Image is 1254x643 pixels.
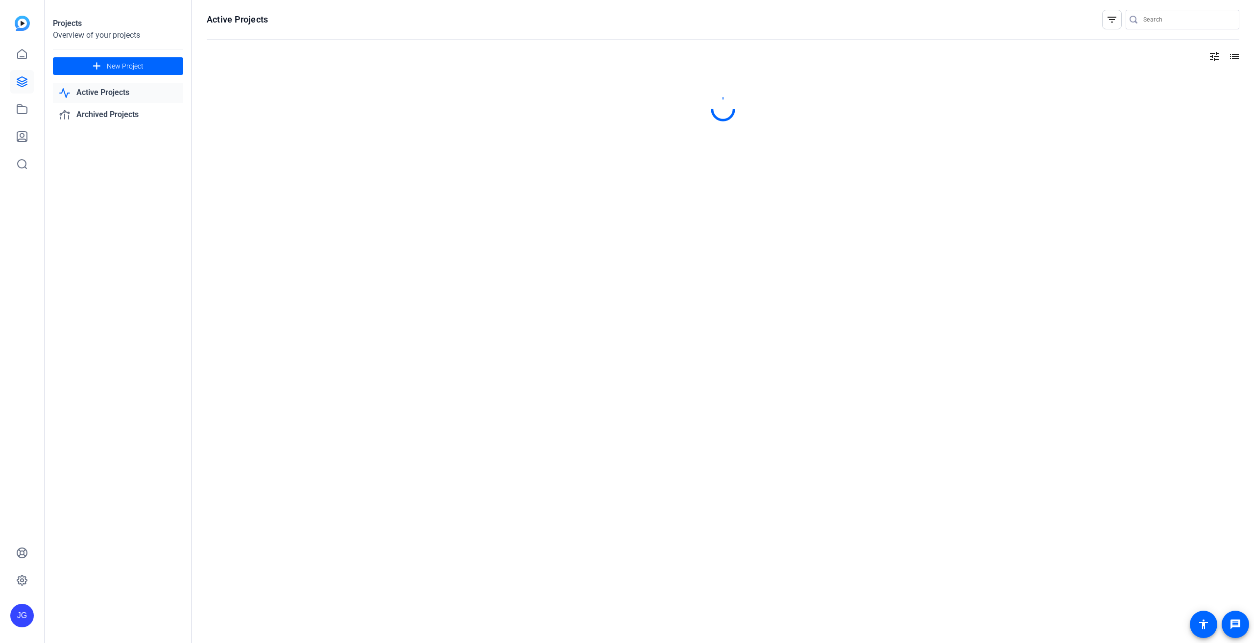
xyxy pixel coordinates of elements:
a: Active Projects [53,83,183,103]
div: Projects [53,18,183,29]
input: Search [1143,14,1231,25]
div: JG [10,604,34,627]
h1: Active Projects [207,14,268,25]
mat-icon: filter_list [1106,14,1118,25]
div: Overview of your projects [53,29,183,41]
span: New Project [107,61,144,71]
mat-icon: list [1228,50,1239,62]
a: Archived Projects [53,105,183,125]
mat-icon: tune [1208,50,1220,62]
button: New Project [53,57,183,75]
img: blue-gradient.svg [15,16,30,31]
mat-icon: accessibility [1198,619,1209,630]
mat-icon: add [91,60,103,72]
mat-icon: message [1230,619,1241,630]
